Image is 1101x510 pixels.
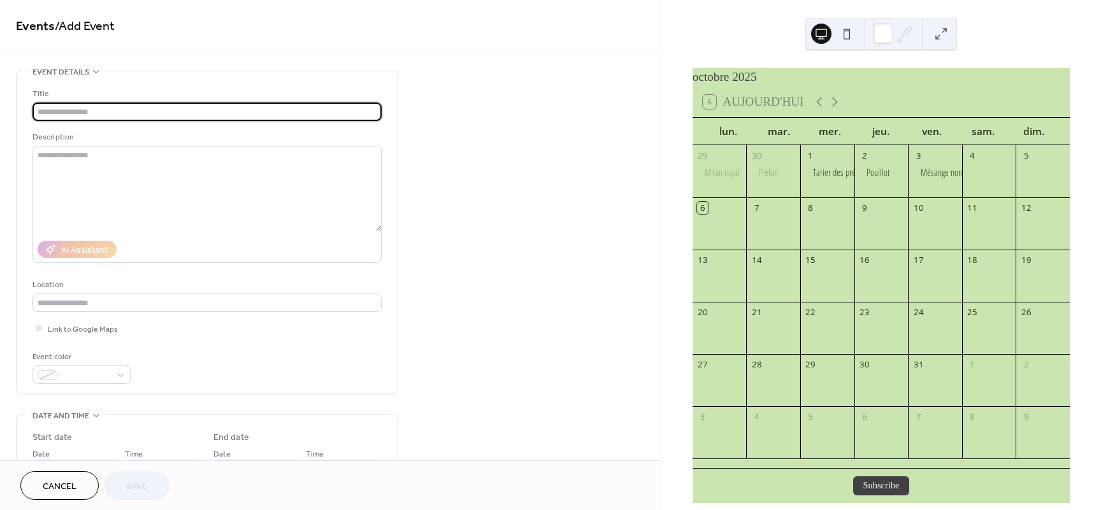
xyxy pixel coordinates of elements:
span: Cancel [43,480,76,493]
div: Pouillot [854,166,909,179]
span: Time [125,448,143,461]
div: 8 [967,411,978,423]
div: Pouillot [867,166,889,179]
div: 6 [697,202,709,213]
div: Frelon [746,166,800,179]
div: 29 [805,359,816,371]
span: / Add Event [55,14,115,39]
span: Time [306,448,324,461]
span: Link to Google Maps [48,323,118,336]
div: 7 [751,202,763,213]
div: jeu. [856,118,907,145]
div: 25 [967,306,978,318]
div: Title [32,87,379,101]
div: Mésange nonnette [921,166,977,179]
div: 5 [1021,150,1032,161]
div: 29 [697,150,709,161]
div: Milan royal [705,166,740,179]
div: 1 [967,359,978,371]
div: octobre 2025 [693,68,1070,87]
div: 3 [697,411,709,423]
div: 26 [1021,306,1032,318]
div: Frelon [759,166,778,179]
div: 28 [751,359,763,371]
div: 10 [912,202,924,213]
div: ven. [907,118,958,145]
div: mer. [805,118,856,145]
div: Tarier des prés [800,166,854,179]
div: Tarier des prés [813,166,859,179]
span: Date [213,448,231,461]
div: 9 [1021,411,1032,423]
div: Mésange nonnette [908,166,962,179]
div: 17 [912,254,924,266]
div: Location [32,278,379,292]
button: Cancel [20,471,99,500]
div: 2 [1021,359,1032,371]
div: 18 [967,254,978,266]
div: 30 [859,359,870,371]
div: 20 [697,306,709,318]
div: Event color [32,350,128,364]
div: 4 [967,150,978,161]
div: sam. [958,118,1009,145]
div: 22 [805,306,816,318]
div: 21 [751,306,763,318]
div: 19 [1021,254,1032,266]
span: Date [32,448,50,461]
div: 30 [751,150,763,161]
div: 5 [805,411,816,423]
div: 27 [697,359,709,371]
div: 14 [751,254,763,266]
div: dim. [1009,118,1060,145]
div: Start date [32,431,72,444]
div: 8 [805,202,816,213]
div: 23 [859,306,870,318]
div: 16 [859,254,870,266]
div: 11 [967,202,978,213]
span: Event details [32,66,89,79]
div: End date [213,431,249,444]
div: 31 [912,359,924,371]
div: 6 [859,411,870,423]
div: 9 [859,202,870,213]
div: 1 [805,150,816,161]
div: 15 [805,254,816,266]
div: Description [32,131,379,144]
div: 3 [912,150,924,161]
span: Date and time [32,409,89,423]
div: 7 [912,411,924,423]
div: 12 [1021,202,1032,213]
div: 24 [912,306,924,318]
div: lun. [703,118,754,145]
div: 13 [697,254,709,266]
div: Milan royal [693,166,747,179]
button: Subscribe [853,476,910,495]
a: Events [16,14,55,39]
div: 2 [859,150,870,161]
div: 4 [751,411,763,423]
div: mar. [754,118,805,145]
